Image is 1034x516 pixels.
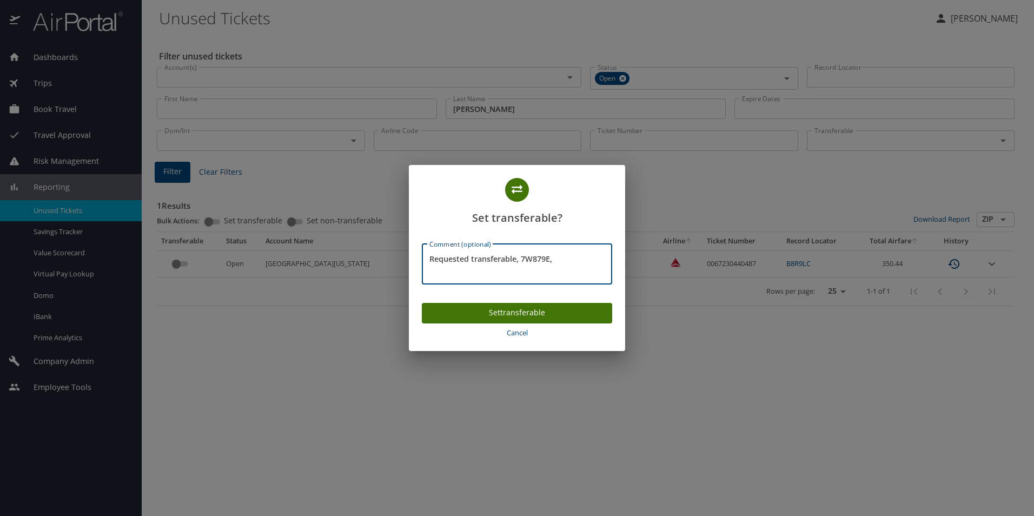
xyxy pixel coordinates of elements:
h2: Set transferable? [422,178,612,227]
textarea: Requested transferable, 7W879E, [429,254,605,274]
span: Set transferable [430,306,604,320]
span: Cancel [426,327,608,339]
button: Settransferable [422,303,612,324]
button: Cancel [422,323,612,342]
